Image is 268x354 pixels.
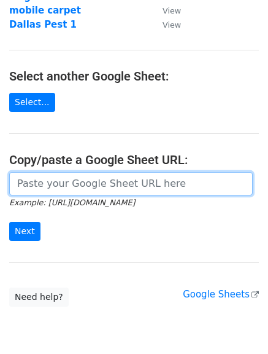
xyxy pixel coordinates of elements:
[9,93,55,112] a: Select...
[150,5,181,16] a: View
[9,69,259,84] h4: Select another Google Sheet:
[163,20,181,29] small: View
[9,222,40,241] input: Next
[9,19,77,30] a: Dallas Pest 1
[183,289,259,300] a: Google Sheets
[9,5,81,16] a: mobile carpet
[9,288,69,307] a: Need help?
[9,198,135,207] small: Example: [URL][DOMAIN_NAME]
[9,172,253,195] input: Paste your Google Sheet URL here
[9,152,259,167] h4: Copy/paste a Google Sheet URL:
[163,6,181,15] small: View
[207,295,268,354] iframe: Chat Widget
[150,19,181,30] a: View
